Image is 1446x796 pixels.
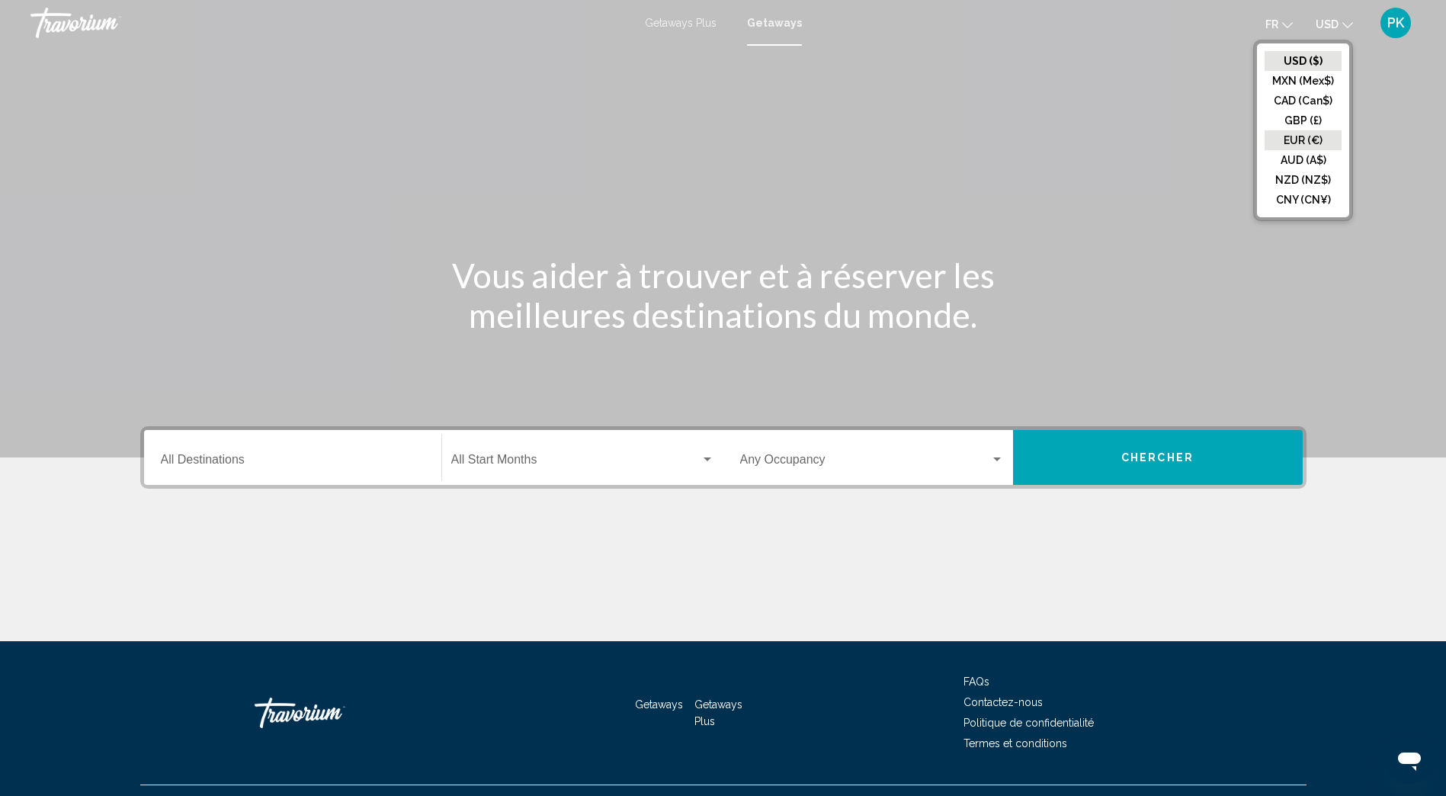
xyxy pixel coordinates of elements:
[1265,18,1278,30] span: fr
[438,255,1009,335] h1: Vous aider à trouver et à réserver les meilleures destinations du monde.
[1265,150,1342,170] button: AUD (A$)
[963,737,1067,749] a: Termes et conditions
[1387,15,1404,30] span: PK
[963,676,989,688] a: FAQs
[1265,170,1342,190] button: NZD (NZ$)
[1376,7,1416,39] button: User Menu
[635,698,683,711] a: Getaways
[1316,18,1339,30] span: USD
[963,717,1094,729] a: Politique de confidentialité
[1013,430,1303,485] button: Chercher
[30,8,630,38] a: Travorium
[1385,735,1434,784] iframe: Schaltfläche zum Öffnen des Messaging-Fensters
[1265,71,1342,91] button: MXN (Mex$)
[255,690,407,736] a: Travorium
[1121,452,1194,464] span: Chercher
[645,17,717,29] a: Getaways Plus
[1316,13,1353,35] button: Change currency
[694,698,742,727] a: Getaways Plus
[1265,51,1342,71] button: USD ($)
[963,696,1043,708] a: Contactez-nous
[144,430,1303,485] div: Search widget
[1265,13,1293,35] button: Change language
[1265,111,1342,130] button: GBP (£)
[1265,130,1342,150] button: EUR (€)
[1265,190,1342,210] button: CNY (CN¥)
[1265,91,1342,111] button: CAD (Can$)
[747,17,802,29] a: Getaways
